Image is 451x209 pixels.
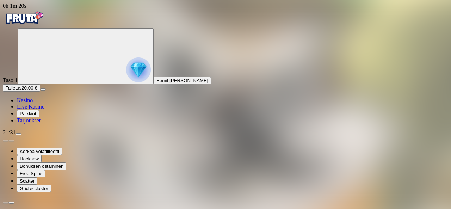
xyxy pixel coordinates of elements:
[21,85,37,91] span: 20.00 €
[17,155,42,162] button: Hacksaw
[18,28,154,84] button: reward progress
[3,140,8,142] button: prev slide
[17,148,62,155] button: Korkea volatiliteetti
[6,85,21,91] span: Talletus
[17,185,51,192] button: Grid & cluster
[20,164,63,169] span: Bonuksen ostaminen
[20,171,42,176] span: Free Spins
[156,78,208,83] span: Eemil [PERSON_NAME]
[3,3,26,9] span: user session time
[17,104,45,110] a: poker-chip iconLive Kasino
[17,117,41,123] span: Tarjoukset
[8,202,14,204] button: next slide
[3,77,18,83] span: Taso 1
[17,177,37,185] button: Scatter
[17,97,33,103] a: diamond iconKasino
[20,186,48,191] span: Grid & cluster
[3,202,8,204] button: prev slide
[3,9,448,124] nav: Primary
[126,57,151,82] img: reward progress
[3,22,45,28] a: Fruta
[154,77,211,84] button: Eemil [PERSON_NAME]
[8,140,14,142] button: next slide
[17,117,41,123] a: gift-inverted iconTarjoukset
[3,84,40,92] button: Talletusplus icon20.00 €
[3,129,16,135] span: 21:31
[40,88,46,91] button: menu
[20,149,59,154] span: Korkea volatiliteetti
[20,111,36,116] span: Palkkiot
[17,97,33,103] span: Kasino
[17,110,39,117] button: reward iconPalkkiot
[17,104,45,110] span: Live Kasino
[17,162,66,170] button: Bonuksen ostaminen
[17,170,45,177] button: Free Spins
[16,133,21,135] button: menu
[3,9,45,27] img: Fruta
[20,156,39,161] span: Hacksaw
[20,178,35,184] span: Scatter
